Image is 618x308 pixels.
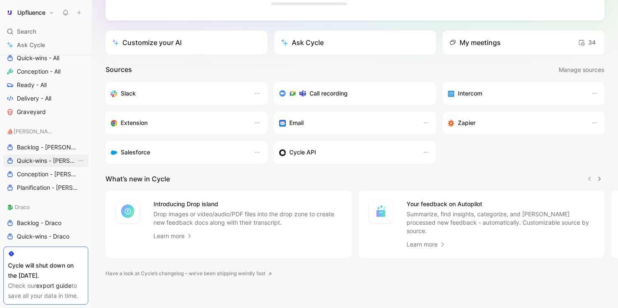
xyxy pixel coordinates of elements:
[112,37,182,48] div: Customize your AI
[3,217,88,229] a: Backlog - Draco
[17,232,69,241] span: Quick-wins - Draco
[111,118,246,128] div: Capture feedback from anywhere on the web
[17,219,61,227] span: Backlog - Draco
[559,65,604,75] span: Manage sources
[77,157,85,165] button: View actions
[3,230,88,243] a: Quick-wins - Draco
[111,88,246,98] div: Sync your customers, send feedback and get updates in Slack
[8,281,84,301] div: Check our to save all your data in time.
[3,39,88,51] a: Ask Cycle
[407,199,595,209] h4: Your feedback on Autopilot
[576,36,598,49] button: 34
[3,154,88,167] a: Quick-wins - [PERSON_NAME]View actions
[3,125,88,194] div: ⛵️[PERSON_NAME]Backlog - [PERSON_NAME]Quick-wins - [PERSON_NAME]View actionsConception - [PERSON_...
[17,54,59,62] span: Quick-wins - All
[17,94,51,103] span: Delivery - All
[309,88,348,98] h3: Call recording
[106,174,170,184] h2: What’s new in Cycle
[558,64,605,75] button: Manage sources
[17,170,79,178] span: Conception - [PERSON_NAME]
[407,210,595,235] p: Summarize, find insights, categorize, and [PERSON_NAME] processed new feedback - automatically. C...
[3,52,88,64] a: Quick-wins - All
[17,143,78,151] span: Backlog - [PERSON_NAME]
[3,141,88,154] a: Backlog - [PERSON_NAME]
[17,183,79,192] span: Planification - [PERSON_NAME]
[407,239,446,250] a: Learn more
[279,118,414,128] div: Forward emails to your feedback inbox
[36,282,71,289] a: export guide
[153,231,193,241] a: Learn more
[8,260,84,281] div: Cycle will shut down on the [DATE].
[3,92,88,105] a: Delivery - All
[289,147,316,157] h3: Cycle API
[17,9,45,16] h1: Upfluence
[3,201,88,213] div: 🐉 Draco
[3,7,56,19] button: UpfluenceUpfluence
[3,201,88,270] div: 🐉 DracoBacklog - DracoQuick-wins - DracoConception - DracoPlanification - Draco
[121,118,148,128] h3: Extension
[3,168,88,181] a: Conception - [PERSON_NAME]
[449,37,501,48] div: My meetings
[289,118,304,128] h3: Email
[121,147,150,157] h3: Salesforce
[17,40,45,50] span: Ask Cycle
[3,106,88,118] a: Graveyard
[448,88,583,98] div: Sync your customers, send feedback and get updates in Intercom
[7,203,30,211] span: 🐉 Draco
[17,67,61,76] span: Conception - All
[281,37,324,48] div: Ask Cycle
[3,125,88,138] div: ⛵️[PERSON_NAME]
[448,118,583,128] div: Capture feedback from thousands of sources with Zapier (survey results, recordings, sheets, etc).
[153,199,342,209] h4: Introducing Drop island
[106,31,267,54] a: Customize your AI
[3,181,88,194] a: Planification - [PERSON_NAME]
[458,88,482,98] h3: Intercom
[17,108,46,116] span: Graveyard
[17,246,71,254] span: Conception - Draco
[17,27,36,37] span: Search
[106,64,132,75] h2: Sources
[274,31,436,54] button: Ask Cycle
[458,118,475,128] h3: Zapier
[3,65,88,78] a: Conception - All
[3,9,88,118] div: Product - AllIdeas - AllBacklog - AllQuick-wins - AllConception - AllReady - AllDelivery - AllGra...
[3,25,88,38] div: Search
[578,37,596,48] span: 34
[279,147,414,157] div: Sync customers & send feedback from custom sources. Get inspired by our favorite use case
[3,79,88,91] a: Ready - All
[3,244,88,256] a: Conception - Draco
[7,127,54,135] span: ⛵️[PERSON_NAME]
[153,210,342,227] p: Drop images or video/audio/PDF files into the drop zone to create new feedback docs along with th...
[121,88,136,98] h3: Slack
[5,8,14,17] img: Upfluence
[106,269,272,278] a: Have a look at Cycle’s changelog – we’ve been shipping weirdly fast
[17,157,77,165] span: Quick-wins - [PERSON_NAME]
[17,81,47,89] span: Ready - All
[279,88,424,98] div: Record & transcribe meetings from Zoom, Meet & Teams.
